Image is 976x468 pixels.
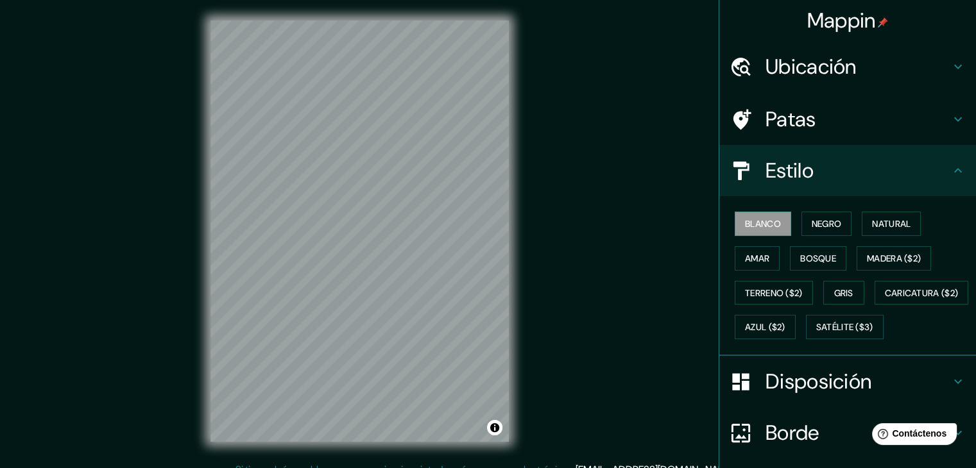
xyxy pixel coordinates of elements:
font: Satélite ($3) [816,322,873,333]
div: Disposición [719,356,976,407]
button: Blanco [735,212,791,236]
font: Azul ($2) [745,322,785,333]
font: Gris [834,287,853,299]
button: Caricatura ($2) [875,281,969,305]
font: Disposición [766,368,871,395]
font: Estilo [766,157,814,184]
div: Ubicación [719,41,976,92]
font: Blanco [745,218,781,230]
button: Madera ($2) [857,246,931,271]
button: Satélite ($3) [806,315,884,339]
button: Gris [823,281,864,305]
iframe: Lanzador de widgets de ayuda [862,418,962,454]
font: Terreno ($2) [745,287,803,299]
font: Patas [766,106,816,133]
canvas: Mapa [210,21,509,442]
font: Madera ($2) [867,253,921,264]
font: Negro [812,218,842,230]
font: Natural [872,218,911,230]
font: Borde [766,419,819,446]
font: Bosque [800,253,836,264]
div: Estilo [719,145,976,196]
font: Mappin [807,7,876,34]
font: Ubicación [766,53,857,80]
button: Amar [735,246,780,271]
button: Negro [801,212,852,236]
button: Activar o desactivar atribución [487,420,502,435]
div: Patas [719,94,976,145]
button: Natural [862,212,921,236]
font: Caricatura ($2) [885,287,959,299]
font: Amar [745,253,769,264]
button: Terreno ($2) [735,281,813,305]
button: Azul ($2) [735,315,796,339]
div: Borde [719,407,976,458]
img: pin-icon.png [878,17,888,28]
button: Bosque [790,246,846,271]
